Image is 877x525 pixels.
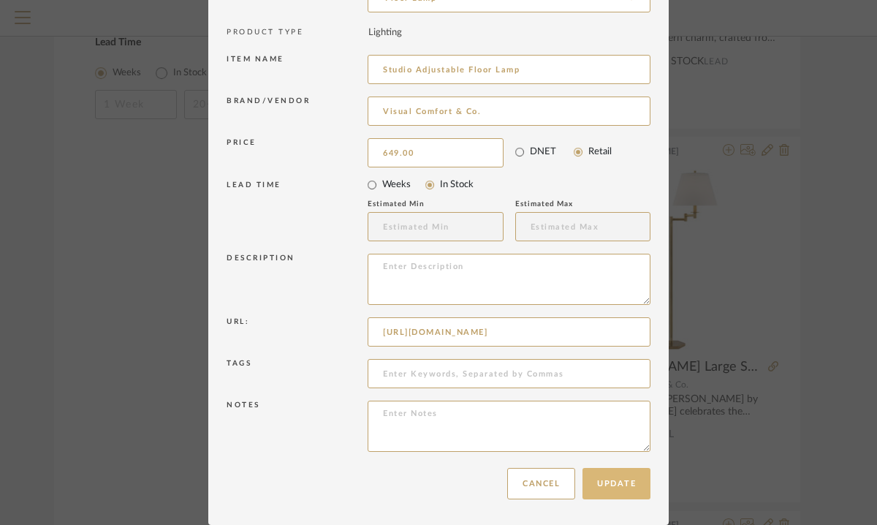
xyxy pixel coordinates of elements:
[227,401,368,453] div: Notes
[382,178,411,192] label: Weeks
[227,359,368,389] div: Tags
[368,359,650,388] input: Enter Keywords, Separated by Commas
[368,26,402,40] div: Lighting
[368,55,650,84] input: Enter Name
[368,175,650,195] mat-radio-group: Select item type
[507,468,575,499] button: Cancel
[582,468,650,499] button: Update
[227,138,368,163] div: Price
[515,142,651,162] mat-radio-group: Select price type
[530,145,556,159] label: DNET
[227,317,368,347] div: Url:
[440,178,474,192] label: In Stock
[368,138,504,167] input: Enter DNET Price
[368,212,504,241] input: Estimated Min
[227,254,368,306] div: Description
[227,55,368,85] div: Item name
[227,21,368,44] div: PRODUCT TYPE
[368,317,650,347] input: Enter URL
[588,145,612,159] label: Retail
[515,212,651,241] input: Estimated Max
[227,181,368,242] div: LEAD TIME
[227,97,368,126] div: Brand/Vendor
[515,200,618,208] div: Estimated Max
[368,200,470,208] div: Estimated Min
[368,97,650,126] input: Unknown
